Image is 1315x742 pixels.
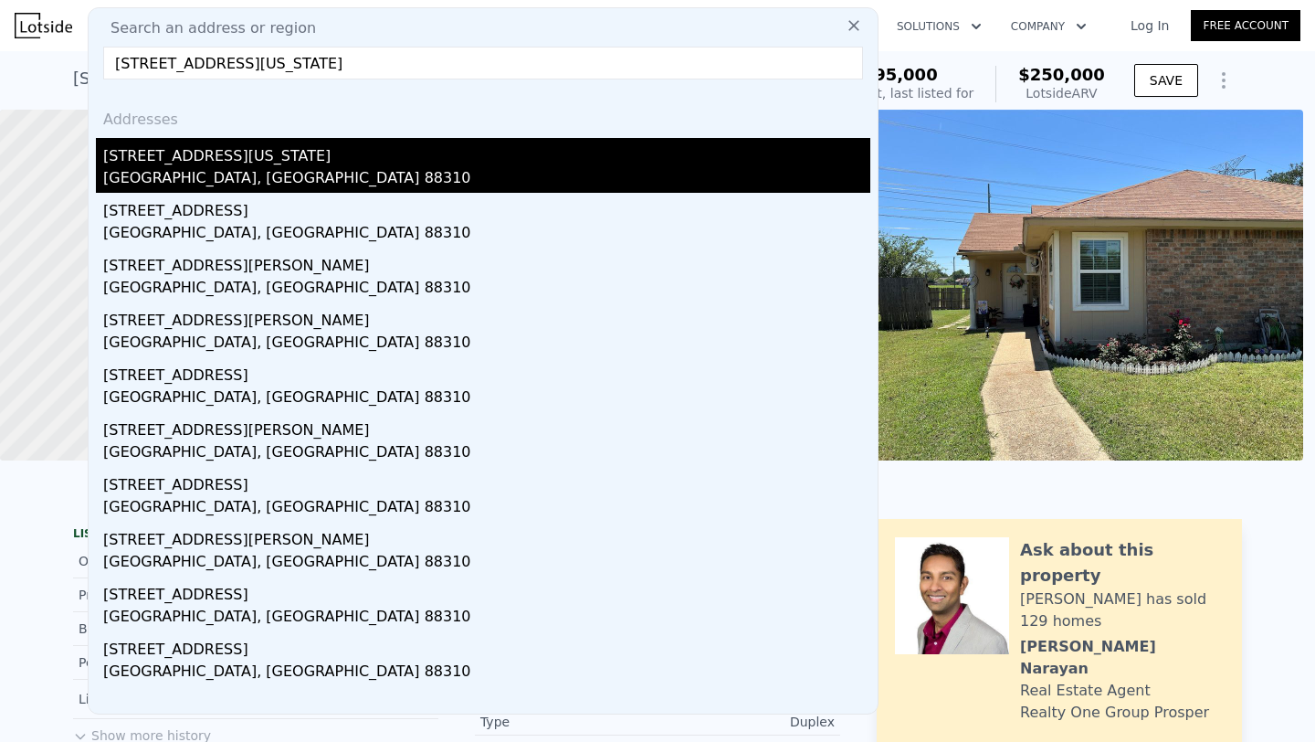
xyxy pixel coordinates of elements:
[882,10,996,43] button: Solutions
[1020,537,1224,588] div: Ask about this property
[103,496,870,522] div: [GEOGRAPHIC_DATA], [GEOGRAPHIC_DATA] 88310
[103,551,870,577] div: [GEOGRAPHIC_DATA], [GEOGRAPHIC_DATA] 88310
[96,94,870,138] div: Addresses
[96,17,316,39] span: Search an address or region
[103,467,870,496] div: [STREET_ADDRESS]
[79,586,241,604] div: Price Decrease
[815,84,974,102] div: Off Market, last listed for
[73,526,438,545] div: LISTING & SALE HISTORY
[103,412,870,441] div: [STREET_ADDRESS][PERSON_NAME]
[103,138,870,167] div: [STREET_ADDRESS][US_STATE]
[73,66,660,91] div: [STREET_ADDRESS] , [GEOGRAPHIC_DATA] , [GEOGRAPHIC_DATA] 75249
[480,713,657,731] div: Type
[103,631,870,661] div: [STREET_ADDRESS]
[1020,636,1224,680] div: [PERSON_NAME] Narayan
[1205,62,1242,99] button: Show Options
[103,661,870,686] div: [GEOGRAPHIC_DATA], [GEOGRAPHIC_DATA] 88310
[1018,84,1105,102] div: Lotside ARV
[996,10,1101,43] button: Company
[79,653,241,672] div: Pending
[103,47,863,79] input: Enter an address, city, region, neighborhood or zip code
[79,687,241,711] div: Listed
[103,441,870,467] div: [GEOGRAPHIC_DATA], [GEOGRAPHIC_DATA] 88310
[103,577,870,606] div: [STREET_ADDRESS]
[1020,680,1151,702] div: Real Estate Agent
[103,277,870,302] div: [GEOGRAPHIC_DATA], [GEOGRAPHIC_DATA] 88310
[836,110,1303,461] img: Sale: 157964033 Parcel: 112674528
[1134,64,1198,97] button: SAVE
[103,302,870,332] div: [STREET_ADDRESS][PERSON_NAME]
[103,387,870,412] div: [GEOGRAPHIC_DATA], [GEOGRAPHIC_DATA] 88310
[79,552,241,570] div: Off Market
[103,248,870,277] div: [STREET_ADDRESS][PERSON_NAME]
[103,222,870,248] div: [GEOGRAPHIC_DATA], [GEOGRAPHIC_DATA] 88310
[103,522,870,551] div: [STREET_ADDRESS][PERSON_NAME]
[103,167,870,193] div: [GEOGRAPHIC_DATA], [GEOGRAPHIC_DATA] 88310
[1020,588,1224,632] div: [PERSON_NAME] has sold 129 homes
[657,713,835,731] div: Duplex
[103,357,870,387] div: [STREET_ADDRESS]
[1191,10,1300,41] a: Free Account
[15,13,72,38] img: Lotside
[103,332,870,357] div: [GEOGRAPHIC_DATA], [GEOGRAPHIC_DATA] 88310
[1018,65,1105,84] span: $250,000
[1109,16,1191,35] a: Log In
[103,606,870,631] div: [GEOGRAPHIC_DATA], [GEOGRAPHIC_DATA] 88310
[103,193,870,222] div: [STREET_ADDRESS]
[851,65,938,84] span: $195,000
[1020,702,1209,724] div: Realty One Group Prosper
[79,620,241,638] div: Back On Market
